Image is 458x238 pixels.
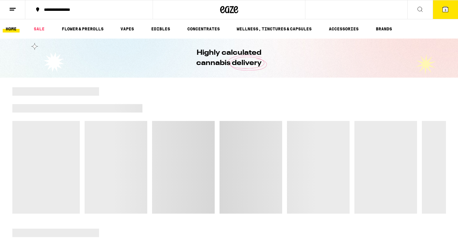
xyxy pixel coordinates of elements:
button: 3 [433,0,458,19]
a: HOME [3,25,20,32]
a: FLOWER & PREROLLS [59,25,107,32]
a: WELLNESS, TINCTURES & CAPSULES [234,25,315,32]
a: SALE [31,25,48,32]
span: 3 [444,8,446,12]
a: ACCESSORIES [326,25,362,32]
a: VAPES [117,25,137,32]
a: BRANDS [373,25,395,32]
h1: Highly calculated cannabis delivery [179,48,279,68]
a: EDIBLES [148,25,173,32]
a: CONCENTRATES [184,25,223,32]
